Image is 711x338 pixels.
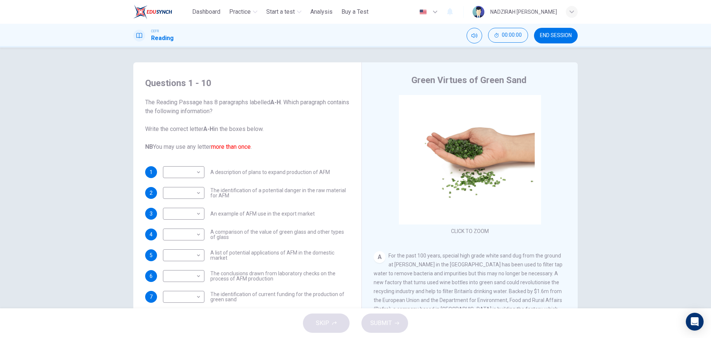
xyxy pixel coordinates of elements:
span: 3 [150,211,153,216]
h4: Green Virtues of Green Sand [411,74,527,86]
button: END SESSION [534,28,578,43]
span: Analysis [310,7,333,16]
span: The identification of current funding for the production of green sand [210,292,350,302]
span: A comparison of the value of green glass and other types of glass [210,229,350,240]
h4: Questions 1 - 10 [145,77,350,89]
button: Dashboard [189,5,223,19]
span: The Reading Passage has 8 paragraphs labelled . Which paragraph contains the following informatio... [145,98,350,151]
span: 5 [150,253,153,258]
span: 00:00:00 [502,32,522,38]
span: 1 [150,170,153,175]
b: A-H [203,125,214,132]
div: Mute [467,28,482,43]
span: CEFR [151,29,159,34]
span: Dashboard [192,7,220,16]
div: Open Intercom Messenger [686,313,704,331]
button: 00:00:00 [488,28,528,43]
span: A list of potential applications of AFM in the domestic market [210,250,350,260]
button: Practice [226,5,260,19]
span: Start a test [266,7,295,16]
b: A-H [270,99,281,106]
span: 7 [150,294,153,299]
span: END SESSION [540,33,572,39]
span: Buy a Test [341,7,368,16]
span: The identification of a potential danger in the raw material for AFM [210,188,350,198]
div: Hide [488,28,528,43]
span: An example of AFM use in the export market [210,211,315,216]
span: 2 [150,190,153,196]
span: 6 [150,273,153,279]
h1: Reading [151,34,174,43]
span: The conclusions drawn from laboratory checks on the process of AFM production [210,271,350,281]
span: Practice [229,7,251,16]
img: ELTC logo [133,4,172,19]
img: en [418,9,428,15]
div: NADZIRAH [PERSON_NAME] [490,7,557,16]
button: Buy a Test [338,5,371,19]
button: Analysis [307,5,336,19]
a: ELTC logo [133,4,189,19]
div: A [374,251,385,263]
img: Profile picture [473,6,484,18]
span: A description of plans to expand production of AFM [210,170,330,175]
span: 4 [150,232,153,237]
button: Start a test [263,5,304,19]
b: NB [145,143,153,150]
font: more than once [211,143,251,150]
